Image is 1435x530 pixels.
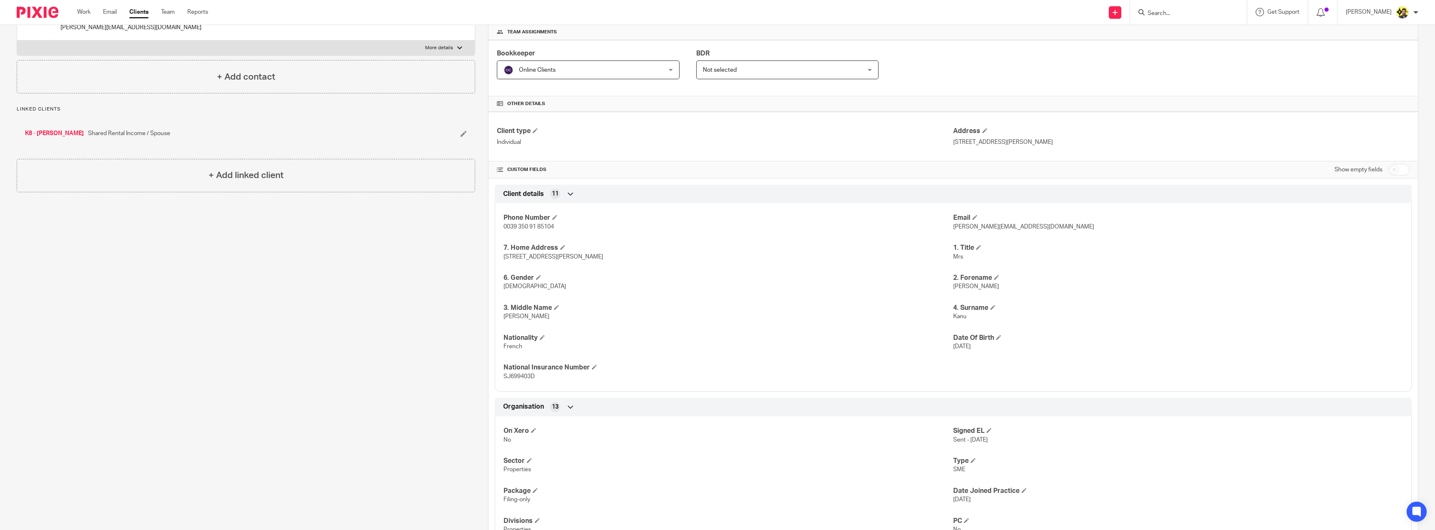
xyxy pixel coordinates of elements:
span: [PERSON_NAME][EMAIL_ADDRESS][DOMAIN_NAME] [953,224,1094,230]
a: K8 - [PERSON_NAME] [25,129,84,138]
h4: Email [953,214,1403,222]
img: Netra-New-Starbridge-Yellow.jpg [1396,6,1409,19]
span: 0039 350 91 85104 [504,224,554,230]
a: Team [161,8,175,16]
span: Filing-only [504,497,530,502]
h4: PC [953,517,1403,525]
h4: Type [953,457,1403,465]
p: More details [425,45,453,51]
h4: Package [504,487,953,495]
input: Search [1147,10,1222,18]
h4: Nationality [504,334,953,342]
span: SJ699403D [504,374,535,379]
span: BDR [696,50,710,57]
h4: 7. Home Address [504,244,953,252]
h4: Phone Number [504,214,953,222]
span: [DATE] [953,344,971,349]
img: Pixie [17,7,58,18]
span: Not selected [703,67,737,73]
span: SME [953,467,965,472]
p: [STREET_ADDRESS][PERSON_NAME] [953,138,1410,146]
h4: + Add linked client [209,169,284,182]
h4: National Insurance Number [504,363,953,372]
span: Mrs [953,254,963,260]
h4: Signed EL [953,427,1403,435]
h4: Sector [504,457,953,465]
p: [PERSON_NAME] [1346,8,1392,16]
h4: Date Joined Practice [953,487,1403,495]
h4: Address [953,127,1410,136]
h4: Date Of Birth [953,334,1403,342]
span: [PERSON_NAME] [504,314,549,319]
span: Other details [507,100,545,107]
h4: 6. Gender [504,274,953,282]
p: Individual [497,138,953,146]
span: Properties [504,467,531,472]
span: Organisation [503,402,544,411]
p: Linked clients [17,106,475,113]
span: Sent - [DATE] [953,437,988,443]
span: French [504,344,522,349]
span: Online Clients [519,67,556,73]
a: Clients [129,8,149,16]
label: Show empty fields [1334,166,1382,174]
span: Team assignments [507,29,557,35]
h4: 3. Middle Name [504,304,953,312]
span: Shared Rental Income / Spouse [88,129,170,138]
img: svg%3E [504,65,514,75]
span: [PERSON_NAME] [953,284,999,289]
a: Reports [187,8,208,16]
span: [STREET_ADDRESS][PERSON_NAME] [504,254,603,260]
span: 13 [552,403,559,411]
h4: Divisions [504,517,953,525]
span: No [504,437,511,443]
span: Bookkeeper [497,50,535,57]
h4: Client type [497,127,953,136]
span: Get Support [1267,9,1299,15]
a: Work [77,8,91,16]
span: [DATE] [953,497,971,502]
h4: + Add contact [217,70,275,83]
span: Kanu [953,314,967,319]
p: [PERSON_NAME][EMAIL_ADDRESS][DOMAIN_NAME] [60,23,201,32]
h4: 4. Surname [953,304,1403,312]
span: Client details [503,190,544,198]
a: Email [103,8,117,16]
h4: CUSTOM FIELDS [497,166,953,173]
h4: 1. Title [953,244,1403,252]
h4: On Xero [504,427,953,435]
span: 11 [552,190,559,198]
span: [DEMOGRAPHIC_DATA] [504,284,566,289]
h4: 2. Forename [953,274,1403,282]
